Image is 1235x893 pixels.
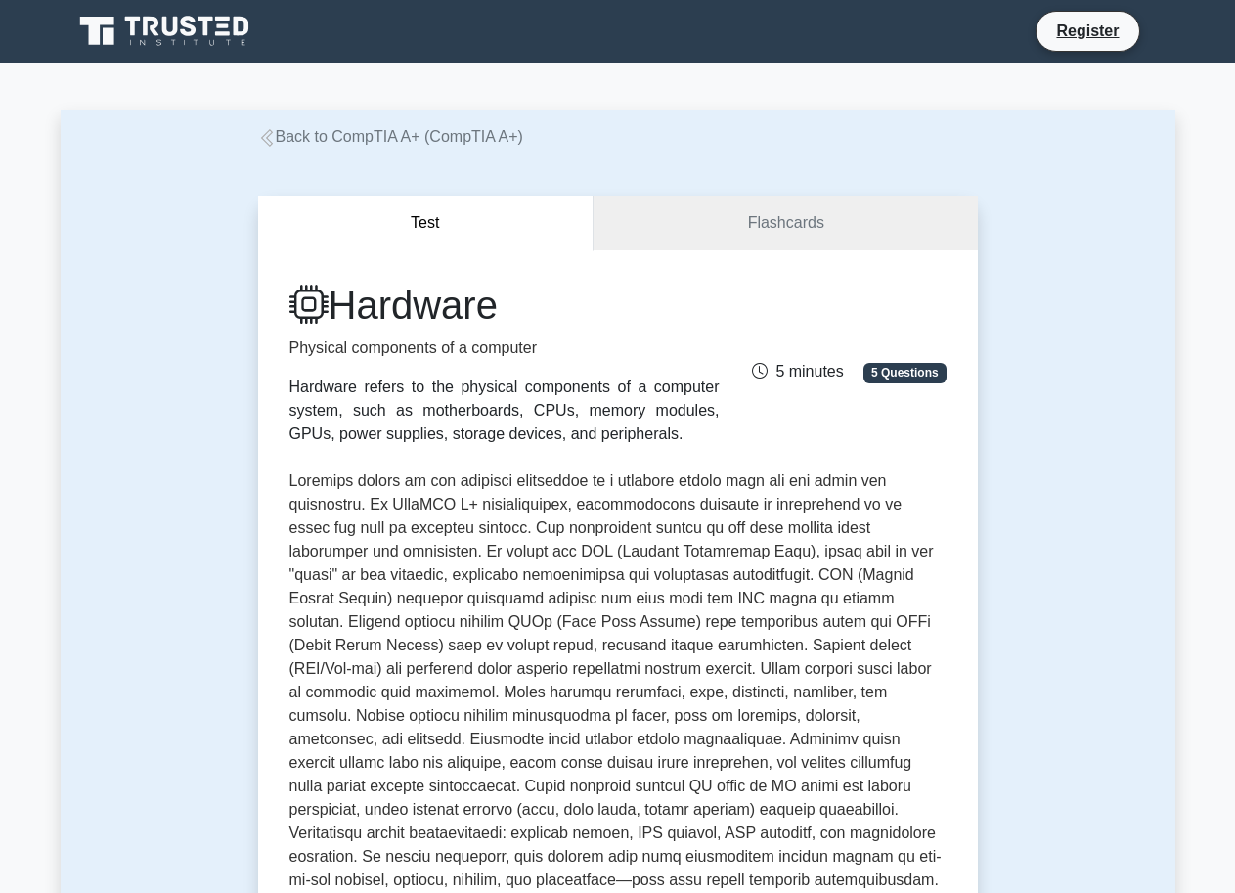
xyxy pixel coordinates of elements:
[1044,19,1130,43] a: Register
[289,282,720,329] h1: Hardware
[752,363,843,380] span: 5 minutes
[863,363,946,382] span: 5 Questions
[594,196,977,251] a: Flashcards
[258,196,595,251] button: Test
[289,376,720,446] div: Hardware refers to the physical components of a computer system, such as motherboards, CPUs, memo...
[289,336,720,360] p: Physical components of a computer
[258,128,523,145] a: Back to CompTIA A+ (CompTIA A+)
